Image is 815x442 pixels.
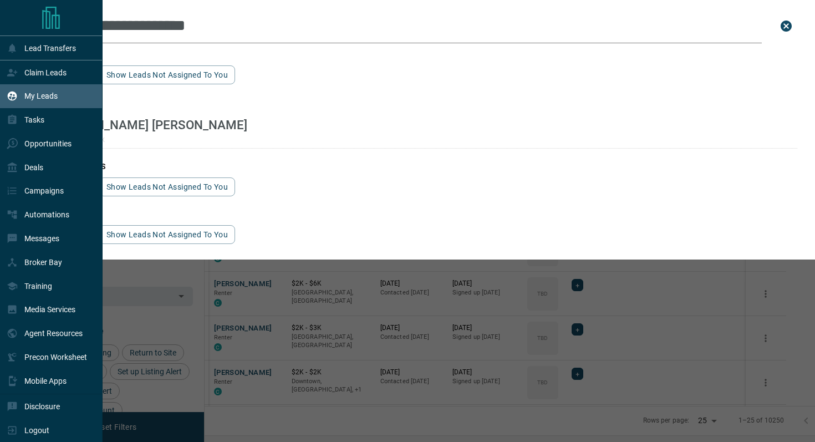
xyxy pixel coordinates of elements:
p: fayaz143xx@x [53,135,247,144]
button: show leads not assigned to you [99,177,235,196]
h3: phone matches [42,162,797,171]
h3: email matches [42,98,797,106]
button: close search bar [775,15,797,37]
button: show leads not assigned to you [99,225,235,244]
h3: name matches [42,50,797,59]
button: show leads not assigned to you [99,65,235,84]
p: [PERSON_NAME] [PERSON_NAME] [53,118,247,132]
h3: id matches [42,210,797,219]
